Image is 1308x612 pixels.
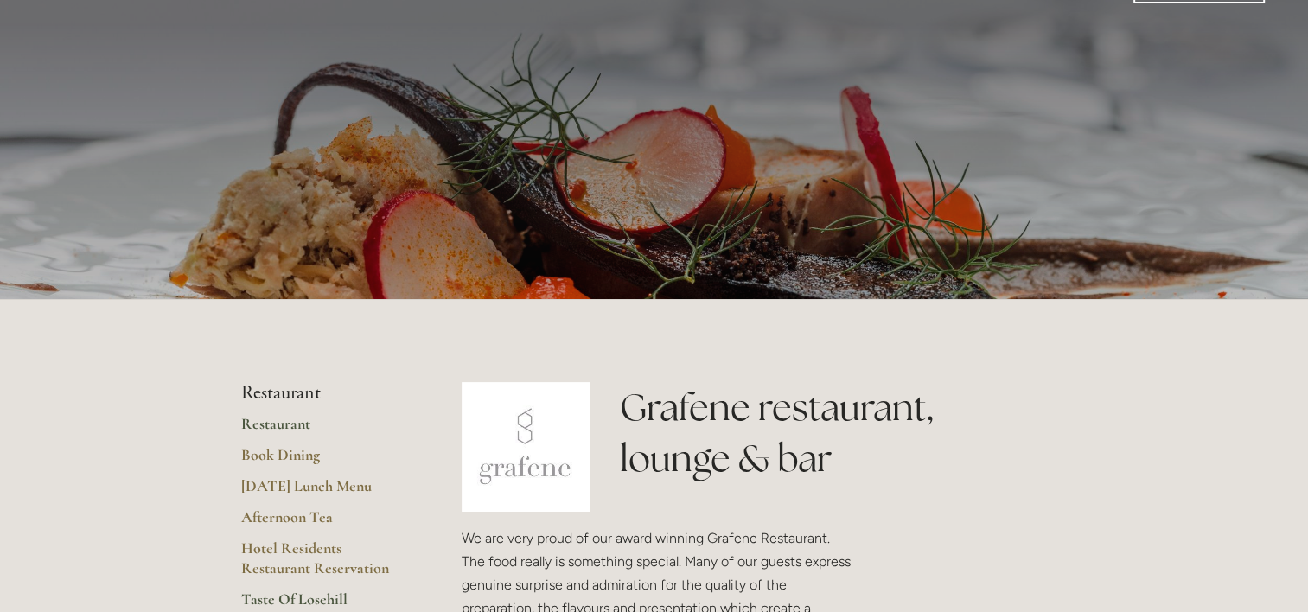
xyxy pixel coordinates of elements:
a: [DATE] Lunch Menu [241,476,406,507]
a: Restaurant [241,414,406,445]
a: Afternoon Tea [241,507,406,539]
h1: Grafene restaurant, lounge & bar [620,382,1067,484]
li: Restaurant [241,382,406,405]
a: Book Dining [241,445,406,476]
a: Hotel Residents Restaurant Reservation [241,539,406,590]
img: grafene.jpg [462,382,591,512]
